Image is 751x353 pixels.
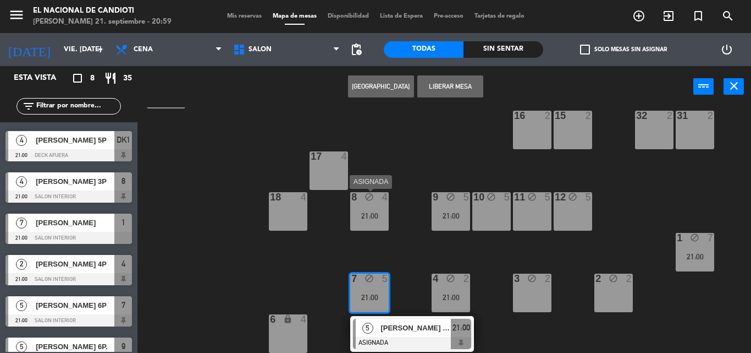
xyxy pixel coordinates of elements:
div: 15 [555,111,555,121]
span: 9 [122,340,125,353]
span: [PERSON_NAME] 6P. [36,341,114,352]
div: 5 [586,192,592,202]
div: 5 [504,192,511,202]
label: Solo mesas sin asignar [580,45,667,55]
div: Todas [384,41,463,58]
i: menu [8,7,25,23]
span: [PERSON_NAME] 4P [36,258,114,270]
span: Cena [134,46,153,53]
i: block [446,192,455,202]
i: block [365,192,374,202]
div: 4 [382,192,389,202]
div: 21:00 [432,212,470,220]
span: Mapa de mesas [267,13,322,19]
span: 5 [362,323,373,334]
div: 21:00 [432,294,470,301]
div: 6 [270,314,270,324]
div: 21:00 [676,253,714,260]
i: close [727,79,741,93]
div: 1 [677,233,677,243]
i: block [487,192,496,202]
span: 7 [122,298,125,312]
button: menu [8,7,25,27]
span: 1 [122,216,125,229]
div: 5 [545,192,551,202]
div: 31 [677,111,677,121]
input: Filtrar por nombre... [35,100,120,112]
button: Liberar Mesa [417,75,483,97]
span: 4 [16,135,27,146]
span: pending_actions [350,43,363,56]
div: 2 [708,111,714,121]
div: 2 [586,111,592,121]
div: Sin sentar [463,41,543,58]
span: 35 [123,72,132,85]
i: lock [283,314,292,324]
i: block [568,192,577,202]
span: 2 [16,259,27,270]
i: power_settings_new [720,43,733,56]
i: block [446,274,455,283]
div: [PERSON_NAME] 21. septiembre - 20:59 [33,17,172,28]
span: Tarjetas de regalo [469,13,530,19]
div: Esta vista [5,72,79,85]
span: 7 [16,218,27,229]
span: Lista de Espera [374,13,428,19]
span: 4 [122,257,125,270]
i: crop_square [71,72,84,85]
div: 21:00 [350,212,389,220]
button: close [724,78,744,95]
i: block [365,274,374,283]
span: [PERSON_NAME] 6P [380,322,451,334]
span: Pre-acceso [428,13,469,19]
div: 21:00 [350,294,389,301]
div: 2 [545,274,551,284]
div: 5 [463,192,470,202]
span: [PERSON_NAME] 6P [36,300,114,311]
div: 2 [545,111,551,121]
i: arrow_drop_down [94,43,107,56]
div: 7 [708,233,714,243]
div: 32 [636,111,637,121]
i: block [690,233,699,242]
button: power_input [693,78,714,95]
div: 3 [514,274,515,284]
i: restaurant [104,72,117,85]
div: 16 [514,111,515,121]
button: [GEOGRAPHIC_DATA] [348,75,414,97]
i: filter_list [22,100,35,113]
span: 4 [16,176,27,187]
span: [PERSON_NAME] [36,217,114,229]
span: 8 [90,72,95,85]
div: 4 [301,314,307,324]
i: block [527,274,537,283]
div: 2 [667,111,673,121]
span: 5 [16,341,27,352]
span: Mis reservas [222,13,267,19]
span: 21:00 [452,321,470,334]
div: ASIGNADA [350,175,392,189]
span: DK1 [117,133,130,146]
div: 18 [270,192,270,202]
i: block [609,274,618,283]
div: 4 [301,192,307,202]
span: [PERSON_NAME] 3P [36,176,114,187]
div: 2 [626,274,633,284]
i: power_input [697,79,710,93]
span: 5 [16,300,27,311]
div: 5 [382,274,389,284]
span: 8 [122,175,125,188]
i: add_circle_outline [632,9,645,23]
i: search [721,9,735,23]
div: 4 [341,151,348,161]
span: check_box_outline_blank [580,45,590,55]
span: Disponibilidad [322,13,374,19]
div: 2 [463,274,470,284]
i: block [527,192,537,202]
